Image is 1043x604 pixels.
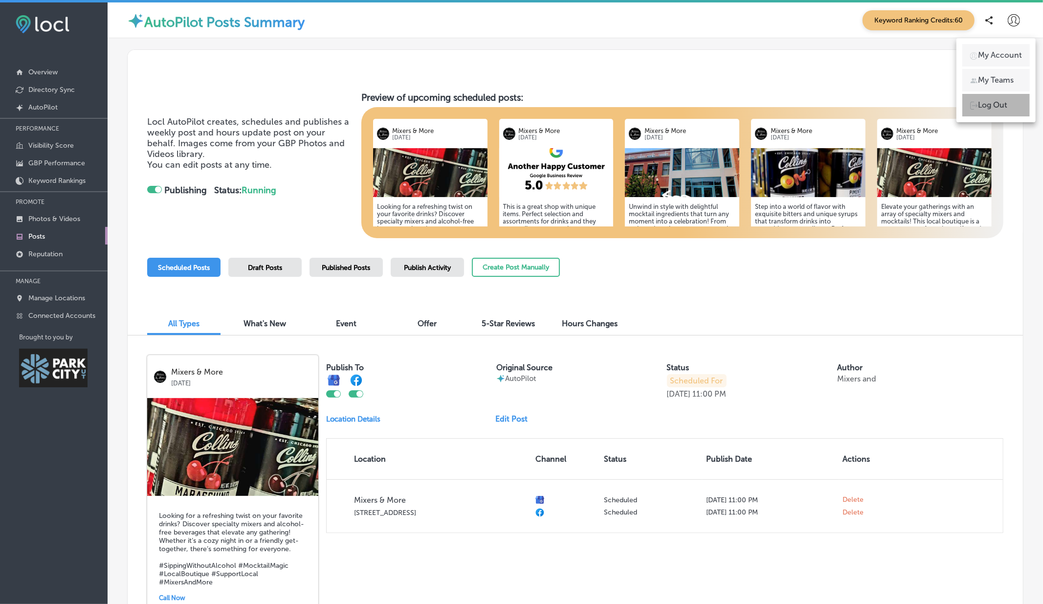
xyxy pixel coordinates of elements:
[19,349,88,387] img: Park City
[19,334,108,341] p: Brought to you by
[28,312,95,320] p: Connected Accounts
[28,68,58,76] p: Overview
[28,141,74,150] p: Visibility Score
[28,215,80,223] p: Photos & Videos
[962,44,1030,67] a: My Account
[978,99,1007,111] p: Log Out
[28,159,85,167] p: GBP Performance
[28,294,85,302] p: Manage Locations
[28,103,58,112] p: AutoPilot
[28,250,63,258] p: Reputation
[962,94,1030,116] a: Log Out
[962,69,1030,91] a: My Teams
[16,15,69,33] img: fda3e92497d09a02dc62c9cd864e3231.png
[978,49,1022,61] p: My Account
[28,177,86,185] p: Keyword Rankings
[28,232,45,241] p: Posts
[28,86,75,94] p: Directory Sync
[978,74,1014,86] p: My Teams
